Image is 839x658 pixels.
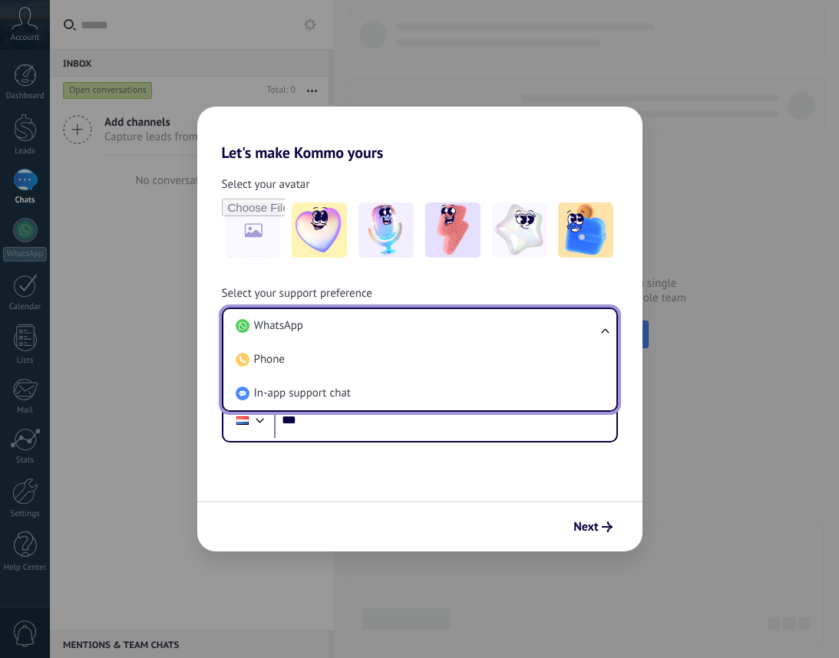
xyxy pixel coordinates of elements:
span: WhatsApp [254,318,303,334]
img: -3.jpeg [425,202,481,258]
div: Netherlands: + 31 [228,404,257,436]
h2: Let's make Kommo yours [197,107,642,162]
img: -1.jpeg [292,202,347,258]
span: Phone [254,352,285,367]
img: -4.jpeg [492,202,547,258]
span: Next [573,521,598,532]
span: Select your support preference [222,286,372,301]
img: -5.jpeg [558,202,613,258]
button: Next [566,514,619,540]
img: -2.jpeg [358,202,414,258]
span: Select your avatar [222,177,310,192]
span: In-app support chat [254,386,351,401]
